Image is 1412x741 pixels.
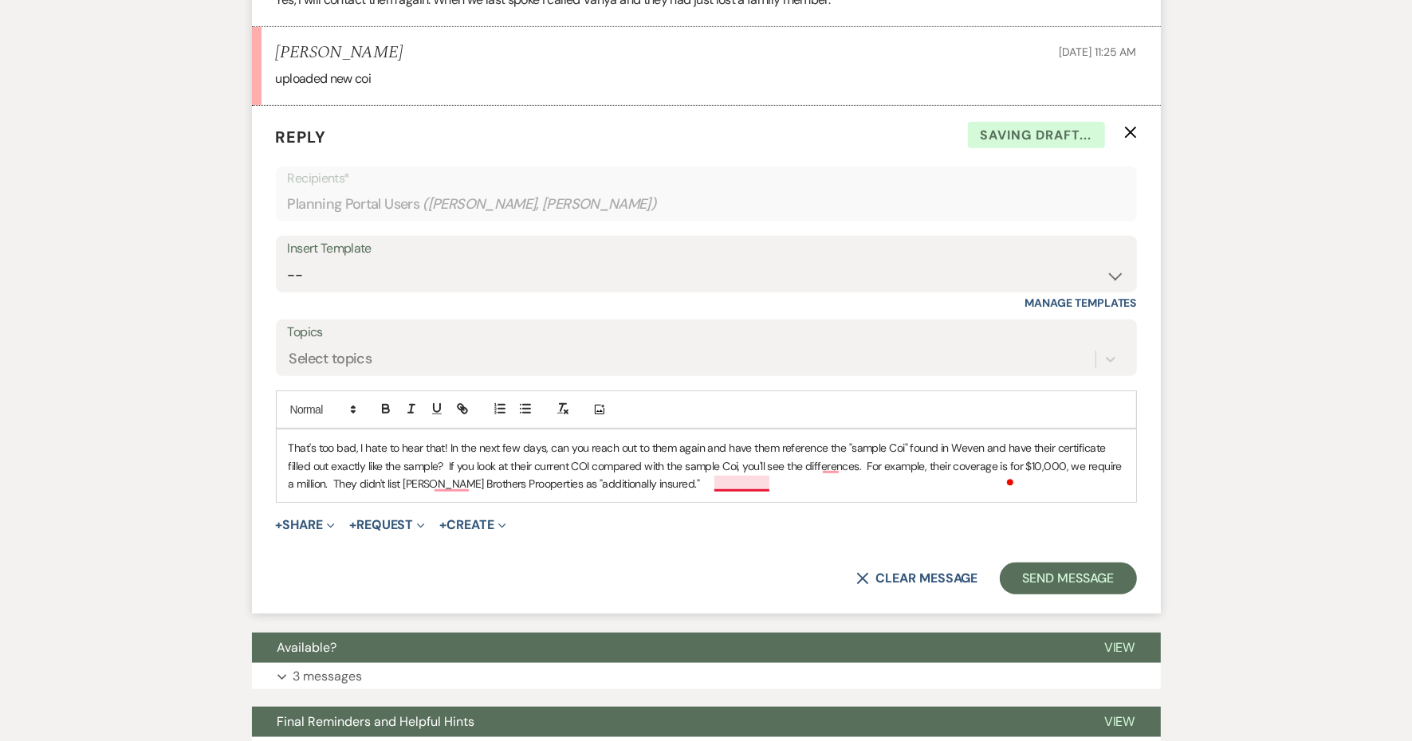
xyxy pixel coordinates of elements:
p: Recipients* [288,168,1125,189]
button: Final Reminders and Helpful Hints [252,707,1079,737]
a: Manage Templates [1025,296,1137,310]
button: Clear message [856,572,977,585]
span: ( [PERSON_NAME], [PERSON_NAME] ) [423,194,657,215]
h5: [PERSON_NAME] [276,43,403,63]
span: Reply [276,127,327,147]
span: View [1104,713,1135,730]
div: Select topics [289,349,372,370]
span: View [1104,639,1135,656]
p: That's too bad, I hate to hear that! In the next few days, can you reach out to them again and ha... [289,439,1124,492]
p: uploaded new coi [276,69,1137,89]
div: To enrich screen reader interactions, please activate Accessibility in Grammarly extension settings [277,429,1136,502]
button: Send Message [1000,563,1136,594]
button: Share [276,519,336,531]
span: Final Reminders and Helpful Hints [277,713,475,730]
span: [DATE] 11:25 AM [1060,45,1137,59]
button: 3 messages [252,663,1161,690]
button: Create [439,519,505,531]
button: View [1079,633,1161,663]
span: + [276,519,283,531]
button: View [1079,707,1161,737]
span: + [439,519,446,531]
span: Saving draft... [968,122,1105,149]
label: Topics [288,321,1125,344]
button: Available? [252,633,1079,663]
div: Insert Template [288,237,1125,261]
div: Planning Portal Users [288,189,1125,220]
span: Available? [277,639,337,656]
span: + [349,519,356,531]
p: 3 messages [293,666,363,687]
button: Request [349,519,425,531]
